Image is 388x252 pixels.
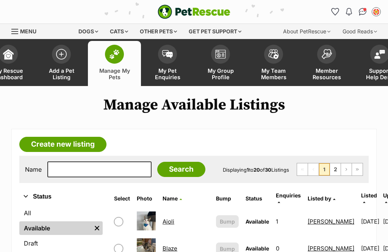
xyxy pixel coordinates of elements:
img: manage-my-pets-icon-02211641906a0b7f246fdf0571729dbe1e7629f14944591b6c1af311fb30b64b.svg [109,49,120,59]
img: member-resources-icon-8e73f808a243e03378d46382f2149f9095a855e16c252ad45f914b54edf8863c.svg [321,49,332,59]
a: Add a Pet Listing [35,41,88,86]
a: Enquiries [276,192,301,205]
span: Previous page [308,163,319,175]
img: Sharon McNaught profile pic [372,8,380,16]
span: Listed by [308,195,331,202]
div: Dogs [73,24,103,39]
input: Search [157,162,205,177]
a: Remove filter [91,221,103,235]
button: Notifications [343,6,355,18]
div: Cats [105,24,133,39]
a: Member Resources [300,41,353,86]
a: Next page [341,163,352,175]
a: Favourites [329,6,341,18]
span: Menu [20,28,36,34]
span: Add a Pet Listing [44,67,78,80]
span: Name [163,195,178,202]
span: Displaying to of Listings [223,167,289,173]
a: My Pet Enquiries [141,41,194,86]
strong: 1 [247,167,249,173]
img: logo-e224e6f780fb5917bec1dbf3a21bbac754714ae5b6737aabdf751b685950b380.svg [158,5,230,19]
button: My account [370,6,382,18]
td: [DATE] [358,208,382,235]
span: Bump [220,218,235,225]
span: My Group Profile [203,67,238,80]
th: Photo [134,189,159,208]
a: Manage My Pets [88,41,141,86]
img: add-pet-listing-icon-0afa8454b4691262ce3f59096e99ab1cd57d4a30225e0717b998d2c9b9846f56.svg [56,49,67,59]
a: Aioli [163,218,174,225]
div: Other pets [135,24,182,39]
div: About PetRescue [278,24,336,39]
a: All [19,206,103,220]
a: Conversations [357,6,369,18]
span: Available [246,218,269,225]
a: My Group Profile [194,41,247,86]
span: Member Resources [310,67,344,80]
a: Last page [352,163,363,175]
label: Name [25,166,42,173]
span: My Team Members [257,67,291,80]
span: translation missing: en.admin.listings.index.attributes.enquiries [276,192,301,199]
span: Page 1 [319,163,330,175]
a: Name [163,195,182,202]
a: [PERSON_NAME] [308,218,354,225]
span: First page [297,163,308,175]
strong: 20 [253,167,260,173]
span: Manage My Pets [97,67,131,80]
div: Get pet support [183,24,247,39]
a: My Team Members [247,41,300,86]
span: My Pet Enquiries [150,67,185,80]
img: pet-enquiries-icon-7e3ad2cf08bfb03b45e93fb7055b45f3efa6380592205ae92323e6603595dc1f.svg [162,50,173,58]
span: Listed [361,192,377,199]
a: Draft [19,236,103,250]
a: Blaze [163,245,177,252]
nav: Pagination [297,163,363,176]
span: Available [246,245,269,252]
img: group-profile-icon-3fa3cf56718a62981997c0bc7e787c4b2cf8bcc04b72c1350f741eb67cf2f40e.svg [215,50,226,59]
th: Select [111,189,133,208]
div: Good Reads [337,24,382,39]
a: Create new listing [19,137,106,152]
td: 1 [273,208,304,235]
ul: Account quick links [329,6,382,18]
img: notifications-46538b983faf8c2785f20acdc204bb7945ddae34d4c08c2a6579f10ce5e182be.svg [346,8,352,16]
button: Status [19,192,103,202]
a: Listed [361,192,377,205]
img: chat-41dd97257d64d25036548639549fe6c8038ab92f7586957e7f3b1b290dea8141.svg [359,8,367,16]
button: Bump [216,215,239,228]
th: Status [242,189,272,208]
img: dashboard-icon-eb2f2d2d3e046f16d808141f083e7271f6b2e854fb5c12c21221c1fb7104beca.svg [3,49,14,59]
a: PetRescue [158,5,230,19]
img: team-members-icon-5396bd8760b3fe7c0b43da4ab00e1e3bb1a5d9ba89233759b79545d2d3fc5d0d.svg [268,49,279,59]
th: Bump [213,189,242,208]
strong: 30 [265,167,271,173]
a: Available [19,221,91,235]
a: Page 2 [330,163,341,175]
img: help-desk-icon-fdf02630f3aa405de69fd3d07c3f3aa587a6932b1a1747fa1d2bba05be0121f9.svg [374,50,385,59]
a: Menu [11,24,42,38]
a: Listed by [308,195,335,202]
a: [PERSON_NAME] [308,245,354,252]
